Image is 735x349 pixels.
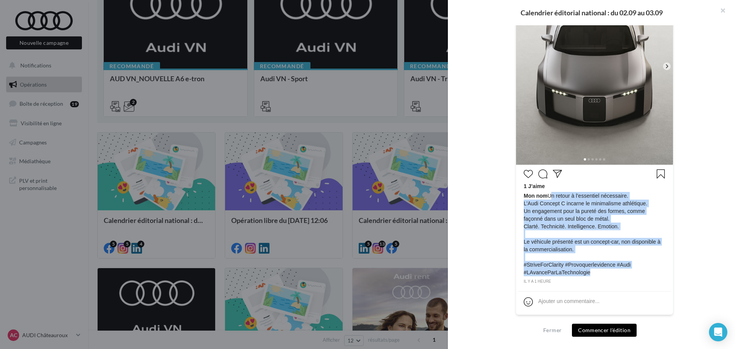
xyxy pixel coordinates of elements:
[524,169,533,179] svg: J’aime
[524,192,665,276] span: Un retour à l’essentiel nécessaire. L’Audi Concept C incarne le minimalisme athlétique. Un engage...
[540,326,565,335] button: Fermer
[516,315,673,325] div: La prévisualisation est non-contractuelle
[656,169,665,179] svg: Enregistrer
[524,278,665,285] div: il y a 1 heure
[709,323,727,341] div: Open Intercom Messenger
[538,297,599,305] div: Ajouter un commentaire...
[572,324,637,337] button: Commencer l'édition
[460,9,723,16] div: Calendrier éditorial national : du 02.09 au 03.09
[524,193,547,199] span: Mon nom
[538,169,547,179] svg: Commenter
[553,169,562,179] svg: Partager la publication
[524,297,533,306] svg: Emoji
[524,182,665,192] div: 1 J’aime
